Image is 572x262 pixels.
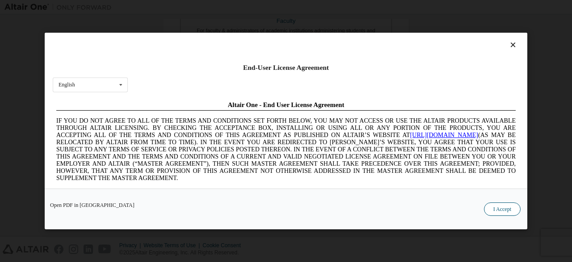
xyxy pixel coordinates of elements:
[4,91,463,155] span: Lore Ipsumd Sit Ame Cons Adipisc Elitseddo (“Eiusmodte”) in utlabor Etdolo Magnaaliqua Eni. (“Adm...
[357,34,425,41] a: [URL][DOMAIN_NAME]
[484,202,521,216] button: I Accept
[59,82,75,87] div: English
[4,20,463,84] span: IF YOU DO NOT AGREE TO ALL OF THE TERMS AND CONDITIONS SET FORTH BELOW, YOU MAY NOT ACCESS OR USE...
[50,202,135,208] a: Open PDF in [GEOGRAPHIC_DATA]
[53,63,519,72] div: End-User License Agreement
[175,4,292,11] span: Altair One - End User License Agreement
